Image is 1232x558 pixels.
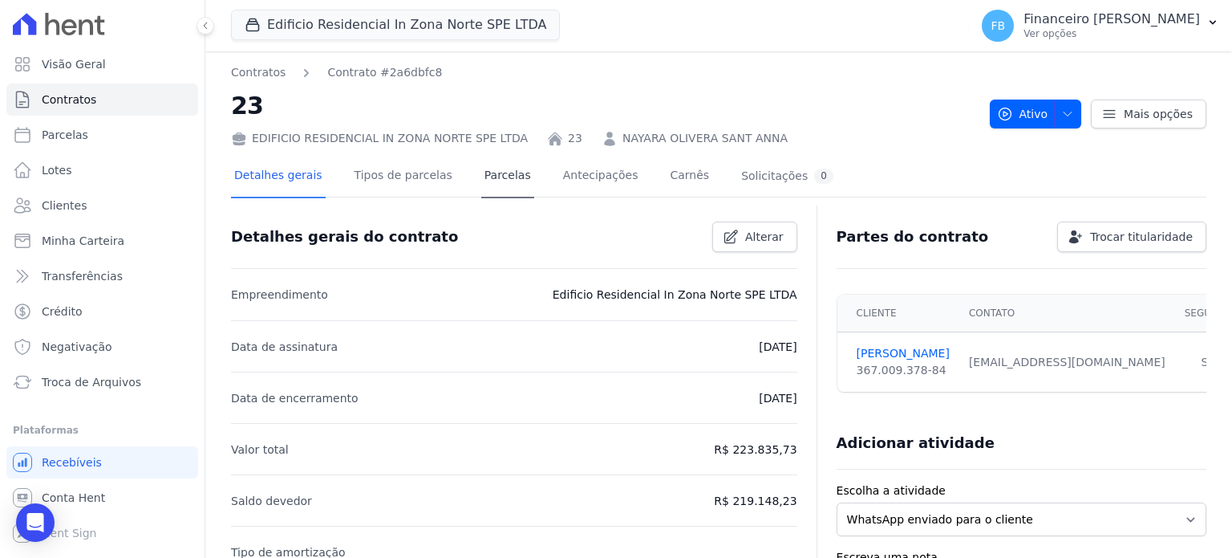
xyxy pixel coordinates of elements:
p: Empreendimento [231,285,328,304]
p: Data de encerramento [231,389,359,408]
p: R$ 219.148,23 [714,491,796,511]
a: Negativação [6,331,198,363]
a: Lotes [6,154,198,186]
div: Open Intercom Messenger [16,503,55,542]
h3: Detalhes gerais do contrato [231,227,458,246]
a: Detalhes gerais [231,156,326,198]
span: Minha Carteira [42,233,124,249]
span: Conta Hent [42,490,105,506]
a: Clientes [6,189,198,222]
span: FB [991,20,1005,31]
a: Recebíveis [6,446,198,479]
h3: Partes do contrato [837,227,989,246]
nav: Breadcrumb [231,64,977,81]
p: [DATE] [759,337,796,356]
th: Cliente [837,295,959,332]
p: Ver opções [1023,27,1200,40]
a: Contratos [231,64,286,81]
button: FB Financeiro [PERSON_NAME] Ver opções [969,3,1232,48]
a: [PERSON_NAME] [857,345,950,362]
span: Crédito [42,303,83,320]
nav: Breadcrumb [231,64,442,81]
span: Ativo [997,100,1048,128]
span: Clientes [42,198,87,214]
div: EDIFICIO RESIDENCIAL IN ZONA NORTE SPE LTDA [231,130,528,147]
a: Parcelas [6,119,198,151]
h3: Adicionar atividade [837,434,995,453]
span: Transferências [42,268,123,284]
span: Visão Geral [42,56,106,72]
span: Contratos [42,92,96,108]
a: Antecipações [560,156,642,198]
a: Solicitações0 [738,156,837,198]
a: Contrato #2a6dbfc8 [327,64,442,81]
span: Parcelas [42,127,88,143]
span: Negativação [42,339,112,355]
a: Contratos [6,83,198,116]
a: Alterar [712,222,797,252]
p: Data de assinatura [231,337,338,356]
button: Edificio Residencial In Zona Norte SPE LTDA [231,10,560,40]
a: Troca de Arquivos [6,366,198,398]
p: R$ 223.835,73 [714,440,796,459]
p: [DATE] [759,389,796,408]
label: Escolha a atividade [837,483,1206,499]
a: Parcelas [481,156,534,198]
span: Alterar [745,229,784,245]
a: Mais opções [1091,100,1206,128]
p: Saldo devedor [231,491,312,511]
a: Visão Geral [6,48,198,80]
span: Mais opções [1124,106,1193,122]
div: Solicitações [741,169,833,184]
a: Carnês [667,156,712,198]
div: 367.009.378-84 [857,362,950,379]
span: Trocar titularidade [1090,229,1193,245]
p: Financeiro [PERSON_NAME] [1023,11,1200,27]
button: Ativo [990,100,1082,128]
div: 0 [814,169,833,184]
a: 23 [568,130,582,147]
h2: 23 [231,88,977,124]
p: Valor total [231,440,289,459]
a: Tipos de parcelas [351,156,456,198]
a: NAYARA OLIVERA SANT ANNA [622,130,788,147]
a: Transferências [6,260,198,292]
a: Conta Hent [6,482,198,514]
span: Recebíveis [42,454,102,470]
div: Plataformas [13,421,192,440]
th: Contato [959,295,1175,332]
div: [EMAIL_ADDRESS][DOMAIN_NAME] [969,354,1165,371]
span: Lotes [42,162,72,178]
a: Crédito [6,295,198,328]
span: Troca de Arquivos [42,374,141,390]
a: Minha Carteira [6,225,198,257]
a: Trocar titularidade [1057,222,1206,252]
p: Edificio Residencial In Zona Norte SPE LTDA [553,285,797,304]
